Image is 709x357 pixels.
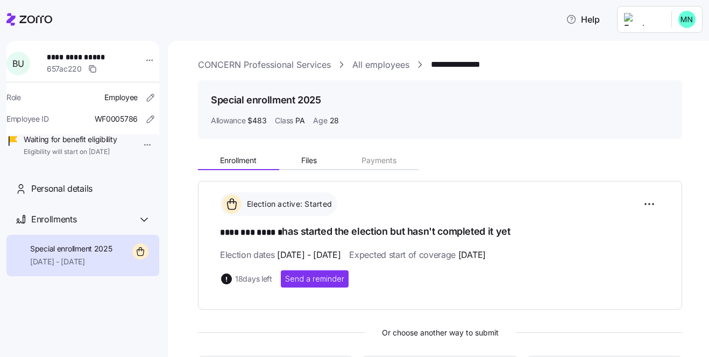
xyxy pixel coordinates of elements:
button: Help [557,9,608,30]
span: WF0005786 [95,114,138,124]
img: b0ee0d05d7ad5b312d7e0d752ccfd4ca [678,11,696,28]
span: Personal details [31,182,93,195]
span: Allowance [211,115,245,126]
a: All employees [352,58,409,72]
span: B U [12,59,24,68]
span: Waiting for benefit eligibility [24,134,117,145]
span: Special enrollment 2025 [30,243,112,254]
span: Or choose another way to submit [198,327,682,339]
span: Age [313,115,327,126]
span: Enrollments [31,213,76,226]
h1: has started the election but hasn't completed it yet [220,225,660,240]
span: Payments [361,157,396,164]
span: Enrollment [220,157,257,164]
img: Employer logo [624,13,663,26]
span: 657ac220 [47,64,82,74]
h1: Special enrollment 2025 [211,93,321,107]
span: Election dates [220,248,341,262]
span: Employee ID [6,114,49,124]
span: Help [566,13,600,26]
span: $483 [247,115,266,126]
span: Employee [104,92,138,103]
span: 18 days left [235,274,272,284]
span: Eligibility will start on [DATE] [24,148,117,157]
span: [DATE] [458,248,486,262]
span: Class [275,115,293,126]
a: CONCERN Professional Services [198,58,331,72]
span: 28 [330,115,339,126]
span: Election active: Started [244,199,332,209]
span: [DATE] - [DATE] [30,256,112,267]
button: Send a reminder [281,270,349,288]
span: Expected start of coverage [349,248,485,262]
span: [DATE] - [DATE] [277,248,341,262]
span: PA [295,115,304,126]
span: Send a reminder [285,274,344,284]
span: Files [301,157,317,164]
span: Role [6,92,21,103]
